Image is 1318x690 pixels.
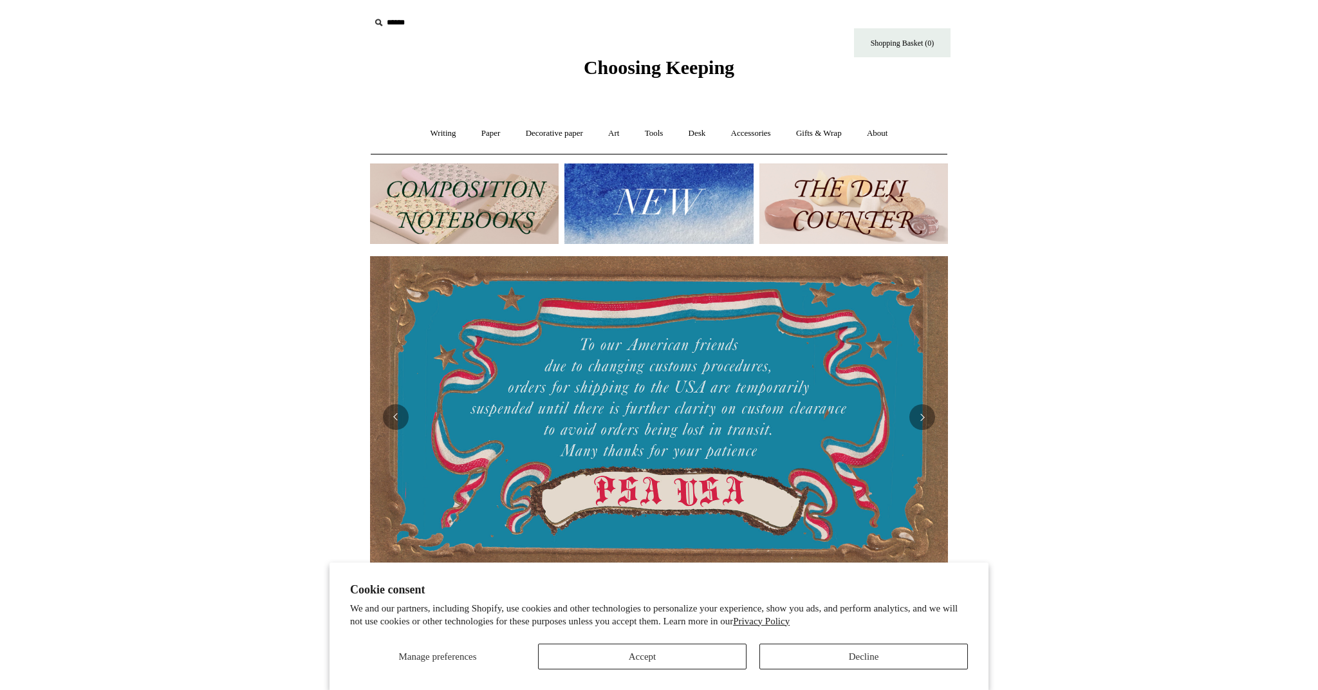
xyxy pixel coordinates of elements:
[350,583,968,597] h2: Cookie consent
[909,404,935,430] button: Next
[350,644,525,669] button: Manage preferences
[538,644,747,669] button: Accept
[733,616,790,626] a: Privacy Policy
[719,117,783,151] a: Accessories
[470,117,512,151] a: Paper
[419,117,468,151] a: Writing
[584,57,734,78] span: Choosing Keeping
[633,117,675,151] a: Tools
[784,117,853,151] a: Gifts & Wrap
[370,163,559,244] img: 202302 Composition ledgers.jpg__PID:69722ee6-fa44-49dd-a067-31375e5d54ec
[677,117,718,151] a: Desk
[383,404,409,430] button: Previous
[759,163,948,244] img: The Deli Counter
[370,256,948,578] img: USA PSA .jpg__PID:33428022-6587-48b7-8b57-d7eefc91f15a
[350,602,968,628] p: We and our partners, including Shopify, use cookies and other technologies to personalize your ex...
[597,117,631,151] a: Art
[759,644,968,669] button: Decline
[398,651,476,662] span: Manage preferences
[854,28,951,57] a: Shopping Basket (0)
[855,117,900,151] a: About
[564,163,753,244] img: New.jpg__PID:f73bdf93-380a-4a35-bcfe-7823039498e1
[584,67,734,76] a: Choosing Keeping
[514,117,595,151] a: Decorative paper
